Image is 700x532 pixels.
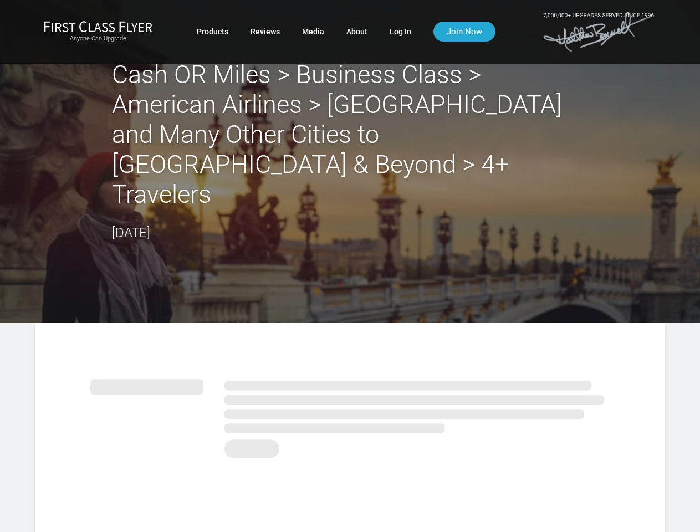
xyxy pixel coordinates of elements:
a: First Class FlyerAnyone Can Upgrade [44,21,152,43]
a: Media [302,22,324,42]
img: First Class Flyer [44,21,152,32]
a: Reviews [251,22,280,42]
small: Anyone Can Upgrade [44,35,152,43]
a: Log In [390,22,411,42]
time: [DATE] [112,225,150,241]
a: About [346,22,367,42]
img: summary.svg [90,367,610,464]
a: Products [197,22,228,42]
a: Join Now [433,22,495,42]
h2: Cash OR Miles > Business Class > American Airlines > [GEOGRAPHIC_DATA] and Many Other Cities to [... [112,60,589,209]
